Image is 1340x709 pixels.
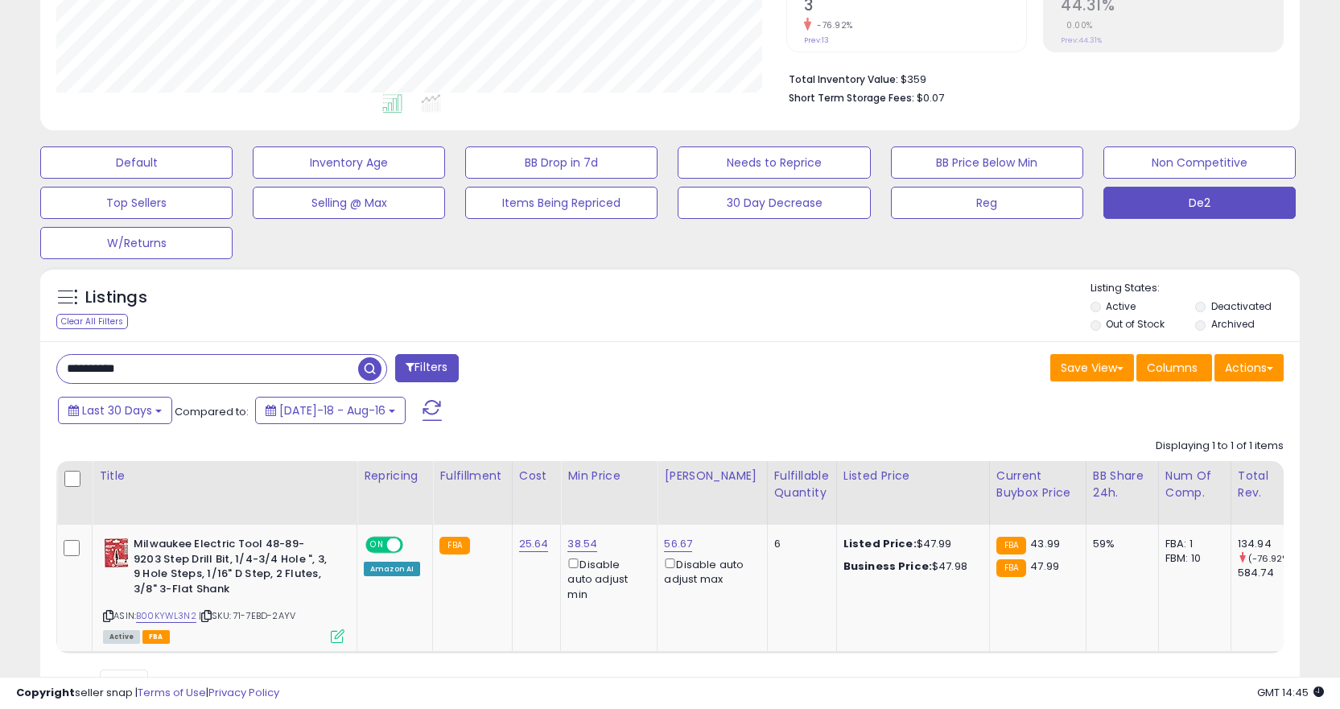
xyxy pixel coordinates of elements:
[142,630,170,644] span: FBA
[519,468,555,484] div: Cost
[1238,537,1303,551] div: 134.94
[843,537,977,551] div: $47.99
[891,146,1083,179] button: BB Price Below Min
[664,536,692,552] a: 56.67
[567,468,650,484] div: Min Price
[465,187,658,219] button: Items Being Repriced
[1211,299,1272,313] label: Deactivated
[891,187,1083,219] button: Reg
[1030,536,1060,551] span: 43.99
[789,72,898,86] b: Total Inventory Value:
[40,227,233,259] button: W/Returns
[1214,354,1284,381] button: Actions
[68,675,184,690] span: Show: entries
[16,686,279,701] div: seller snap | |
[199,609,295,622] span: | SKU: 71-7EBD-2AYV
[664,555,754,587] div: Disable auto adjust max
[843,468,983,484] div: Listed Price
[40,187,233,219] button: Top Sellers
[1211,317,1255,331] label: Archived
[996,468,1079,501] div: Current Buybox Price
[811,19,853,31] small: -76.92%
[789,91,914,105] b: Short Term Storage Fees:
[1093,537,1146,551] div: 59%
[1147,360,1198,376] span: Columns
[85,286,147,309] h5: Listings
[789,68,1272,88] li: $359
[567,536,597,552] a: 38.54
[1106,317,1165,331] label: Out of Stock
[1165,551,1218,566] div: FBM: 10
[843,536,917,551] b: Listed Price:
[678,146,870,179] button: Needs to Reprice
[253,187,445,219] button: Selling @ Max
[103,537,130,569] img: 51GTVVSu2xL._SL40_.jpg
[1106,299,1136,313] label: Active
[364,468,426,484] div: Repricing
[774,468,830,501] div: Fulfillable Quantity
[253,146,445,179] button: Inventory Age
[1103,146,1296,179] button: Non Competitive
[1061,35,1102,45] small: Prev: 44.31%
[82,402,152,418] span: Last 30 Days
[1257,685,1324,700] span: 2025-09-16 14:45 GMT
[1165,468,1224,501] div: Num of Comp.
[1136,354,1212,381] button: Columns
[103,537,344,641] div: ASIN:
[40,146,233,179] button: Default
[567,555,645,602] div: Disable auto adjust min
[138,685,206,700] a: Terms of Use
[1238,566,1303,580] div: 584.74
[917,90,944,105] span: $0.07
[1103,187,1296,219] button: De2
[1050,354,1134,381] button: Save View
[804,35,829,45] small: Prev: 13
[439,537,469,554] small: FBA
[1165,537,1218,551] div: FBA: 1
[58,397,172,424] button: Last 30 Days
[1091,281,1300,296] p: Listing States:
[255,397,406,424] button: [DATE]-18 - Aug-16
[1156,439,1284,454] div: Displaying 1 to 1 of 1 items
[996,537,1026,554] small: FBA
[439,468,505,484] div: Fulfillment
[1238,468,1297,501] div: Total Rev.
[664,468,760,484] div: [PERSON_NAME]
[56,314,128,329] div: Clear All Filters
[1093,468,1152,501] div: BB Share 24h.
[843,559,932,574] b: Business Price:
[1061,19,1093,31] small: 0.00%
[99,468,350,484] div: Title
[175,404,249,419] span: Compared to:
[519,536,549,552] a: 25.64
[774,537,824,551] div: 6
[136,609,196,623] a: B00KYWL3N2
[279,402,386,418] span: [DATE]-18 - Aug-16
[1030,559,1059,574] span: 47.99
[401,538,427,552] span: OFF
[996,559,1026,577] small: FBA
[103,630,140,644] span: All listings currently available for purchase on Amazon
[367,538,387,552] span: ON
[395,354,458,382] button: Filters
[843,559,977,574] div: $47.98
[134,537,329,600] b: Milwaukee Electric Tool 48-89-9203 Step Drill Bit, 1/4-3/4 Hole ", 3, 9 Hole Steps, 1/16" D Step,...
[678,187,870,219] button: 30 Day Decrease
[465,146,658,179] button: BB Drop in 7d
[364,562,420,576] div: Amazon AI
[16,685,75,700] strong: Copyright
[1248,552,1293,565] small: (-76.92%)
[208,685,279,700] a: Privacy Policy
